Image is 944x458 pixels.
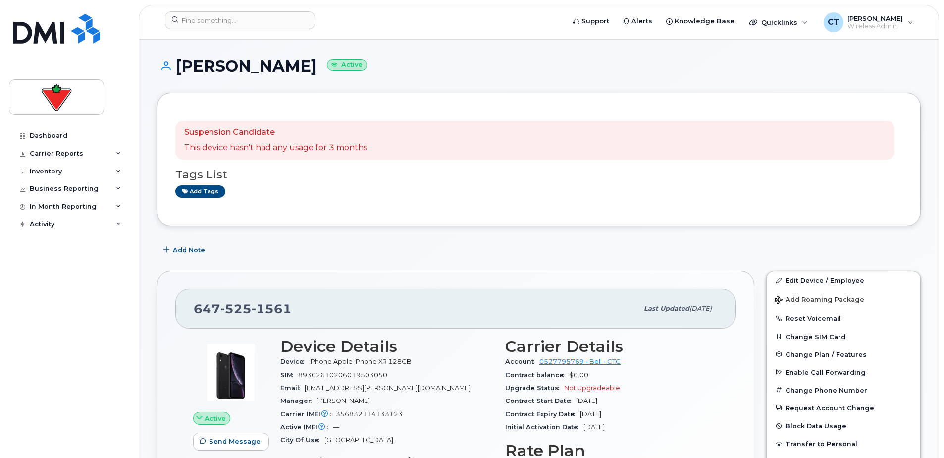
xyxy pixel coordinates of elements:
[280,371,298,379] span: SIM
[767,289,920,309] button: Add Roaming Package
[689,305,712,312] span: [DATE]
[316,397,370,404] span: [PERSON_NAME]
[767,417,920,435] button: Block Data Usage
[505,371,569,379] span: Contract balance
[252,301,292,316] span: 1561
[505,384,564,392] span: Upgrade Status
[505,410,580,418] span: Contract Expiry Date
[786,350,867,358] span: Change Plan / Features
[767,399,920,417] button: Request Account Change
[324,436,393,444] span: [GEOGRAPHIC_DATA]
[298,371,387,379] span: 89302610206019503050
[309,358,412,365] span: iPhone Apple iPhone XR 128GB
[175,169,902,181] h3: Tags List
[280,436,324,444] span: City Of Use
[767,363,920,381] button: Enable Call Forwarding
[201,343,261,402] img: image20231002-3703462-1qb80zy.jpeg
[767,271,920,289] a: Edit Device / Employee
[767,328,920,345] button: Change SIM Card
[775,296,864,305] span: Add Roaming Package
[280,358,309,365] span: Device
[564,384,620,392] span: Not Upgradeable
[280,384,305,392] span: Email
[576,397,597,404] span: [DATE]
[327,59,367,71] small: Active
[767,309,920,327] button: Reset Voicemail
[280,410,336,418] span: Carrier IMEI
[644,305,689,312] span: Last updated
[505,397,576,404] span: Contract Start Date
[505,338,718,355] h3: Carrier Details
[157,241,213,259] button: Add Note
[305,384,471,392] span: [EMAIL_ADDRESS][PERSON_NAME][DOMAIN_NAME]
[767,345,920,363] button: Change Plan / Features
[580,410,601,418] span: [DATE]
[205,414,226,423] span: Active
[767,435,920,453] button: Transfer to Personal
[280,397,316,404] span: Manager
[194,301,292,316] span: 647
[280,423,333,431] span: Active IMEI
[193,433,269,451] button: Send Message
[184,142,367,154] p: This device hasn't had any usage for 3 months
[583,423,605,431] span: [DATE]
[767,381,920,399] button: Change Phone Number
[175,185,225,198] a: Add tags
[505,358,539,365] span: Account
[569,371,588,379] span: $0.00
[220,301,252,316] span: 525
[184,127,367,138] p: Suspension Candidate
[333,423,339,431] span: —
[539,358,621,365] a: 0527795769 - Bell - CTC
[209,437,261,446] span: Send Message
[505,423,583,431] span: Initial Activation Date
[280,338,493,355] h3: Device Details
[157,57,921,75] h1: [PERSON_NAME]
[173,245,205,255] span: Add Note
[786,368,866,376] span: Enable Call Forwarding
[336,410,403,418] span: 356832114133123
